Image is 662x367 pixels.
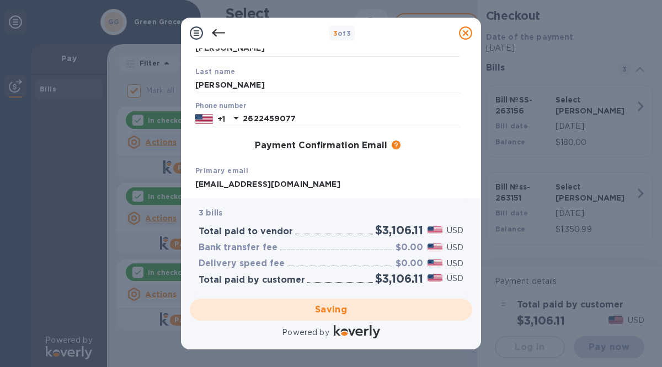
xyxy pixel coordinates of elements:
[334,325,380,338] img: Logo
[333,29,338,37] span: 3
[195,103,246,110] label: Phone number
[195,40,460,57] input: Enter your first name
[333,29,351,37] b: of 3
[428,226,442,234] img: USD
[199,226,293,237] h3: Total paid to vendor
[428,274,442,282] img: USD
[195,166,248,175] b: Primary email
[375,223,423,237] h2: $3,106.11
[217,114,225,125] p: +1
[428,244,442,251] img: USD
[195,77,460,93] input: Enter your last name
[243,111,460,127] input: Enter your phone number
[375,272,423,285] h2: $3,106.11
[199,275,305,285] h3: Total paid by customer
[428,260,442,267] img: USD
[255,141,387,151] h3: Payment Confirmation Email
[282,327,329,338] p: Powered by
[396,242,423,253] h3: $0.00
[447,273,463,284] p: USD
[447,242,463,253] p: USD
[199,258,285,269] h3: Delivery speed fee
[396,258,423,269] h3: $0.00
[195,67,236,75] b: Last name
[447,258,463,269] p: USD
[195,113,213,125] img: US
[447,225,463,236] p: USD
[199,242,277,253] h3: Bank transfer fee
[195,176,460,193] input: Enter your primary name
[199,208,222,217] b: 3 bills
